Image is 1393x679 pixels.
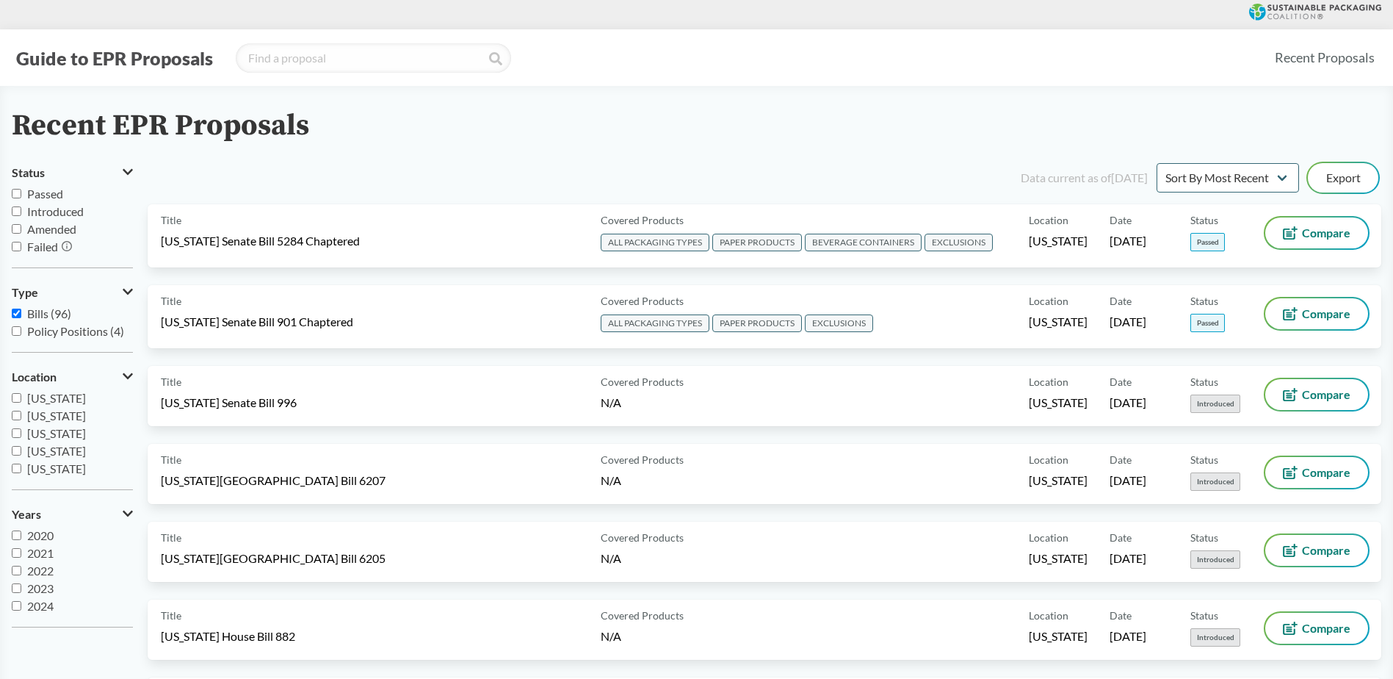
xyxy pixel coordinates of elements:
span: Title [161,374,181,389]
input: Bills (96) [12,309,21,318]
span: Status [1190,212,1218,228]
span: EXCLUSIONS [925,234,993,251]
span: Date [1110,452,1132,467]
span: Compare [1302,308,1350,320]
span: Location [1029,608,1068,623]
span: [US_STATE] [27,391,86,405]
input: 2021 [12,548,21,558]
span: Status [1190,293,1218,309]
span: Status [1190,452,1218,467]
span: Location [12,370,57,384]
span: Introduced [1190,473,1240,491]
input: Amended [12,224,21,234]
input: 2023 [12,583,21,593]
span: EXCLUSIONS [805,315,873,332]
button: Years [12,502,133,527]
span: Passed [27,187,63,201]
span: Introduced [27,204,84,218]
span: Compare [1302,389,1350,400]
span: ALL PACKAGING TYPES [601,234,709,251]
span: N/A [601,473,621,487]
button: Compare [1265,379,1368,410]
span: [DATE] [1110,473,1146,489]
span: Introduced [1190,395,1240,413]
button: Type [12,280,133,305]
span: Policy Positions (4) [27,324,124,338]
span: Covered Products [601,374,684,389]
span: ALL PACKAGING TYPES [601,315,709,332]
span: 2022 [27,564,54,578]
span: Title [161,212,181,228]
span: Compare [1302,622,1350,634]
span: 2020 [27,528,54,542]
span: Location [1029,374,1068,389]
input: [US_STATE] [12,393,21,403]
button: Compare [1265,535,1368,566]
span: Bills (96) [27,306,71,320]
span: Date [1110,212,1132,228]
input: [US_STATE] [12,464,21,473]
input: Policy Positions (4) [12,326,21,336]
button: Location [12,364,133,389]
span: Location [1029,452,1068,467]
span: 2021 [27,546,54,560]
span: [DATE] [1110,314,1146,330]
h2: Recent EPR Proposals [12,109,309,143]
input: [US_STATE] [12,411,21,420]
span: Location [1029,212,1068,228]
span: [DATE] [1110,628,1146,644]
button: Compare [1265,218,1368,248]
span: Location [1029,530,1068,545]
span: Covered Products [601,608,684,623]
span: [DATE] [1110,550,1146,567]
span: Introduced [1190,550,1240,569]
span: Covered Products [601,452,684,467]
span: [US_STATE] [27,409,86,423]
span: Passed [1190,314,1225,332]
span: [US_STATE] [1029,233,1088,249]
span: Status [1190,608,1218,623]
span: N/A [601,395,621,409]
span: Failed [27,240,58,254]
span: [US_STATE] House Bill 882 [161,628,295,644]
button: Export [1308,163,1378,193]
span: Title [161,608,181,623]
span: Passed [1190,233,1225,251]
span: Date [1110,530,1132,545]
input: Introduced [12,206,21,216]
span: Introduced [1190,628,1240,647]
span: Title [161,452,181,467]
a: Recent Proposals [1268,41,1381,74]
span: Compare [1302,545,1350,556]
input: [US_STATE] [12,428,21,438]
span: Location [1029,293,1068,309]
input: Find a proposal [236,43,511,73]
button: Status [12,160,133,185]
span: Title [161,530,181,545]
input: [US_STATE] [12,446,21,456]
span: [US_STATE] [1029,628,1088,644]
span: Date [1110,293,1132,309]
span: [US_STATE] [27,461,86,475]
span: PAPER PRODUCTS [712,234,802,251]
span: [US_STATE] [1029,550,1088,567]
button: Compare [1265,298,1368,329]
span: 2023 [27,581,54,595]
span: Status [1190,530,1218,545]
input: Failed [12,242,21,251]
span: N/A [601,629,621,643]
span: Date [1110,374,1132,389]
span: [US_STATE] [27,444,86,458]
span: Covered Products [601,530,684,545]
span: Title [161,293,181,309]
div: Data current as of [DATE] [1021,169,1148,187]
input: 2022 [12,566,21,575]
input: Passed [12,189,21,198]
span: Type [12,286,38,299]
span: [US_STATE] [1029,473,1088,489]
span: [US_STATE] Senate Bill 996 [161,395,297,411]
span: Covered Products [601,212,684,228]
span: [US_STATE] [1029,314,1088,330]
input: 2024 [12,601,21,611]
span: Date [1110,608,1132,623]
